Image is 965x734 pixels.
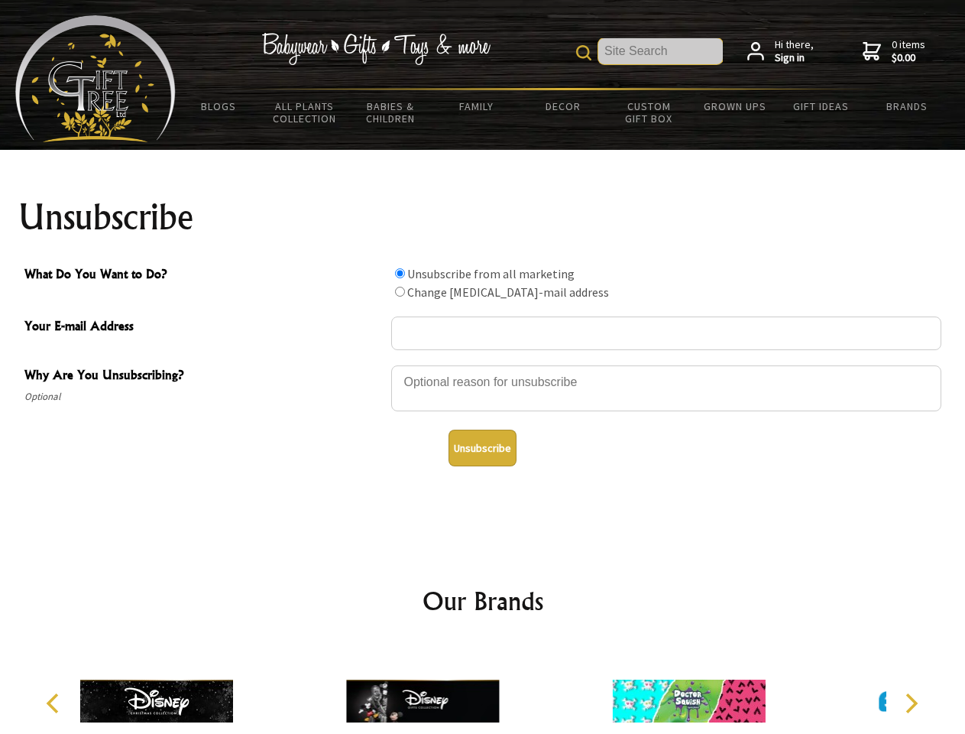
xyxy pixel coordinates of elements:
img: Babyware - Gifts - Toys and more... [15,15,176,142]
a: 0 items$0.00 [863,38,925,65]
strong: $0.00 [892,51,925,65]
a: Grown Ups [691,90,778,122]
a: Gift Ideas [778,90,864,122]
a: BLOGS [176,90,262,122]
a: Brands [864,90,950,122]
h2: Our Brands [31,583,935,619]
strong: Sign in [775,51,814,65]
input: What Do You Want to Do? [395,287,405,297]
span: 0 items [892,37,925,65]
button: Next [894,687,928,720]
img: product search [576,45,591,60]
img: Babywear - Gifts - Toys & more [261,33,491,65]
a: Custom Gift Box [606,90,692,135]
label: Unsubscribe from all marketing [407,266,575,281]
span: Why Are You Unsubscribing? [24,365,384,388]
span: Optional [24,388,384,406]
a: Hi there,Sign in [747,38,814,65]
a: Family [434,90,520,122]
input: What Do You Want to Do? [395,268,405,278]
span: What Do You Want to Do? [24,265,384,287]
input: Site Search [598,38,723,64]
label: Change [MEDICAL_DATA]-mail address [407,284,609,300]
h1: Unsubscribe [18,199,947,235]
span: Hi there, [775,38,814,65]
a: Babies & Children [348,90,434,135]
a: Decor [520,90,606,122]
textarea: Why Are You Unsubscribing? [391,365,941,411]
span: Your E-mail Address [24,317,384,339]
a: All Plants Collection [262,90,348,135]
button: Previous [38,687,72,720]
button: Unsubscribe [448,430,517,466]
input: Your E-mail Address [391,317,941,350]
